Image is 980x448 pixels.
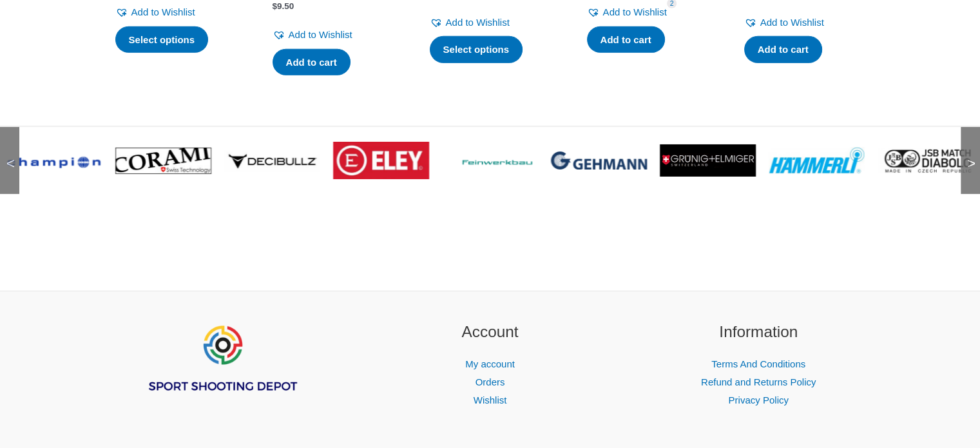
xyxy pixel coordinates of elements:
[476,376,505,387] a: Orders
[273,26,352,44] a: Add to Wishlist
[273,49,351,76] a: Add to cart: “FWB Clamping plate for grip clamping (#3.5.130.566)”
[587,26,665,54] a: Add to cart: “Grip putty Silicone”
[603,6,667,17] span: Add to Wishlist
[430,14,510,32] a: Add to Wishlist
[474,394,507,405] a: Wishlist
[333,142,429,179] img: brand logo
[372,320,608,344] h2: Account
[446,17,510,28] span: Add to Wishlist
[640,320,877,409] aside: Footer Widget 3
[115,3,195,21] a: Add to Wishlist
[587,3,667,21] a: Add to Wishlist
[372,320,608,409] aside: Footer Widget 2
[961,144,974,157] span: >
[104,320,340,425] aside: Footer Widget 1
[430,36,523,63] a: Select options for “FWB Anatomical Grip for 900 AND 2800”
[289,29,352,40] span: Add to Wishlist
[372,355,608,409] nav: Account
[744,14,824,32] a: Add to Wishlist
[131,6,195,17] span: Add to Wishlist
[711,358,805,369] a: Terms And Conditions
[273,1,278,11] span: $
[701,376,816,387] a: Refund and Returns Policy
[640,355,877,409] nav: Information
[273,1,294,11] bdi: 9.50
[640,320,877,344] h2: Information
[744,36,822,63] a: Add to cart: “Scherell's stock oil light, 50ml”
[465,358,515,369] a: My account
[115,26,209,54] a: Select options for “SMARTGRIP Color Plugs”
[728,394,788,405] a: Privacy Policy
[760,17,824,28] span: Add to Wishlist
